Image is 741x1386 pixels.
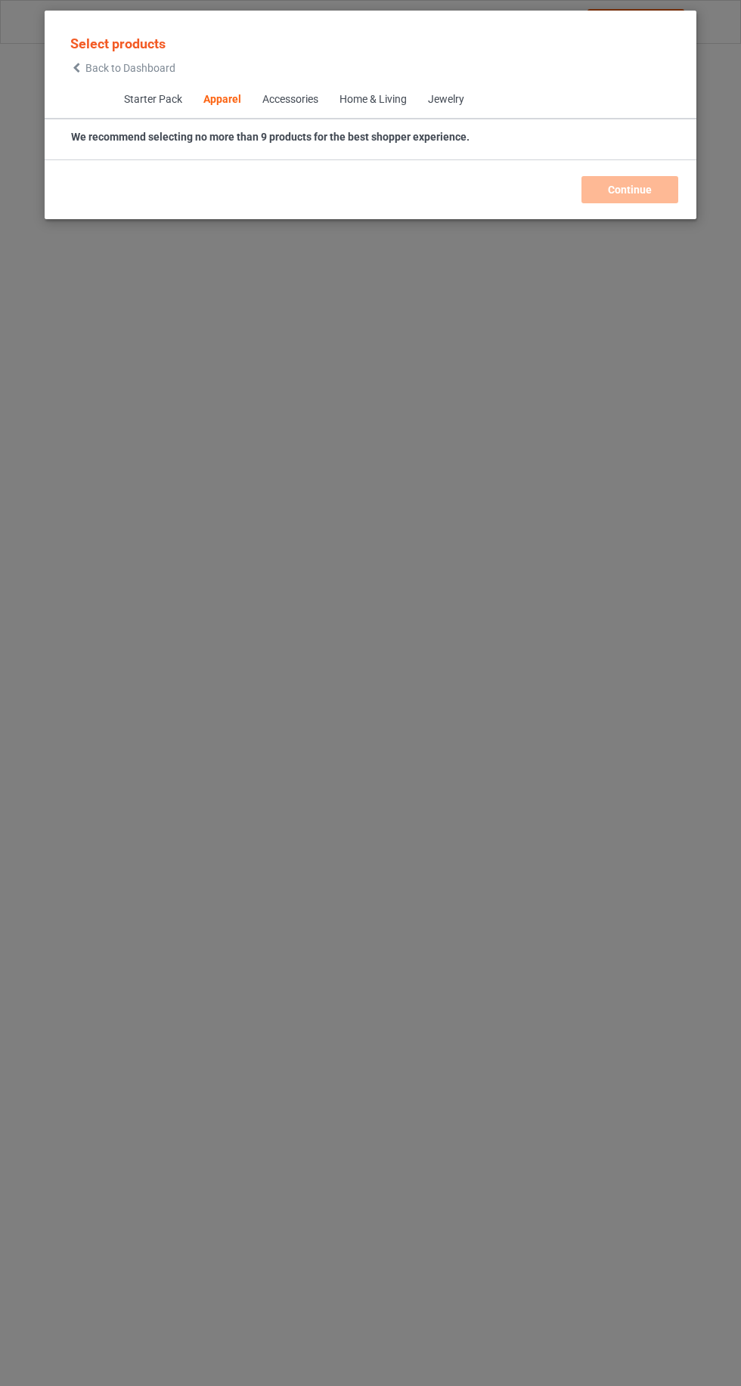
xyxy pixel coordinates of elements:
[70,36,166,51] span: Select products
[71,131,470,143] strong: We recommend selecting no more than 9 products for the best shopper experience.
[85,62,175,74] span: Back to Dashboard
[113,82,192,118] span: Starter Pack
[339,92,406,107] div: Home & Living
[203,92,240,107] div: Apparel
[427,92,464,107] div: Jewelry
[262,92,318,107] div: Accessories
